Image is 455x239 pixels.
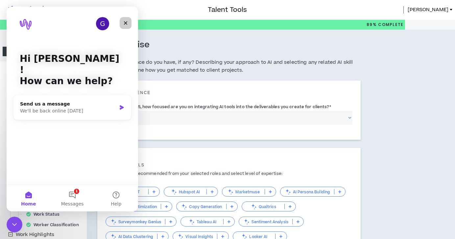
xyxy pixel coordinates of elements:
[13,69,118,80] p: How can we help?
[55,195,77,200] span: Messages
[7,217,22,232] iframe: Intercom live chat
[16,231,54,238] span: Work Highlights
[14,231,56,239] span: Work Highlights
[367,20,404,30] p: 89%
[377,22,404,28] span: Complete
[13,101,110,108] div: We'll be back online [DATE]
[13,47,118,69] p: Hi [PERSON_NAME] !
[233,234,275,239] p: Looker AI
[13,94,110,101] div: Send us a message
[242,204,284,209] p: Qualtrics
[113,11,125,22] div: Close
[181,219,223,224] p: Tableau AI
[24,220,85,229] div: Worker Classification
[173,234,217,239] p: Visual Insights
[106,234,157,239] p: AI Data Clustering
[106,219,165,224] p: Surveymonkey Genius
[89,11,103,24] div: Profile image for Gabriella
[106,102,331,112] label: On a scale of 1-5, how focused are you on integrating AI tools into the deliverables you create f...
[106,163,352,167] h5: My AI skills
[408,6,448,13] span: [PERSON_NAME]
[280,189,334,194] p: AI Persona Building
[7,7,138,211] iframe: Intercom live chat
[104,195,115,200] span: Help
[13,12,25,23] img: logo
[208,5,247,15] h3: Talent Tools
[97,59,361,74] h5: What AI experience do you have, if any? Describing your approach to AI and selecting any related ...
[3,47,84,56] a: PreviewClient View
[8,232,13,237] span: minus-square
[88,179,132,205] button: Help
[14,195,29,200] span: Home
[177,204,226,209] p: Copy Generation
[44,179,87,205] button: Messages
[7,88,125,113] div: Send us a messageWe'll be back online [DATE]
[106,171,352,177] p: Add AI skills recommended from your selected roles and select level of expertise:
[222,189,265,194] p: Marketmuse
[24,210,66,219] div: Work Status
[239,219,292,224] p: Sentiment Analysis
[164,189,206,194] p: Hubspot AI
[106,90,352,95] h5: AI experience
